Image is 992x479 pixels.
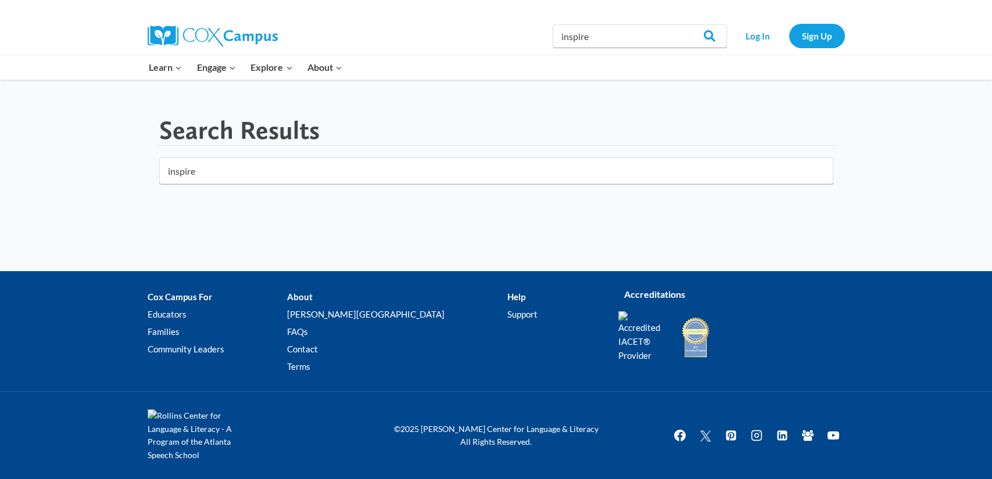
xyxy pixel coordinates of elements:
[733,24,783,48] a: Log In
[148,26,278,46] img: Cox Campus
[197,60,236,75] span: Engage
[148,323,287,341] a: Families
[287,306,507,323] a: [PERSON_NAME][GEOGRAPHIC_DATA]
[796,424,819,447] a: Facebook Group
[719,424,743,447] a: Pinterest
[618,311,668,362] img: Accredited IACET® Provider
[159,157,833,184] input: Search for...
[148,409,252,462] img: Rollins Center for Language & Literacy - A Program of the Atlanta Speech School
[668,424,692,447] a: Facebook
[148,341,287,358] a: Community Leaders
[386,423,607,449] p: ©2025 [PERSON_NAME] Center for Language & Literacy All Rights Reserved.
[148,306,287,323] a: Educators
[287,341,507,358] a: Contact
[733,24,845,48] nav: Secondary Navigation
[250,60,292,75] span: Explore
[159,115,320,146] h1: Search Results
[624,289,685,300] strong: Accreditations
[507,306,600,323] a: Support
[822,424,845,447] a: YouTube
[699,429,712,442] img: Twitter X icon white
[553,24,727,48] input: Search Cox Campus
[789,24,845,48] a: Sign Up
[307,60,342,75] span: About
[149,60,182,75] span: Learn
[681,316,710,359] img: IDA Accredited
[694,424,717,447] a: Twitter
[287,358,507,376] a: Terms
[745,424,768,447] a: Instagram
[287,323,507,341] a: FAQs
[142,55,350,80] nav: Primary Navigation
[771,424,794,447] a: Linkedin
